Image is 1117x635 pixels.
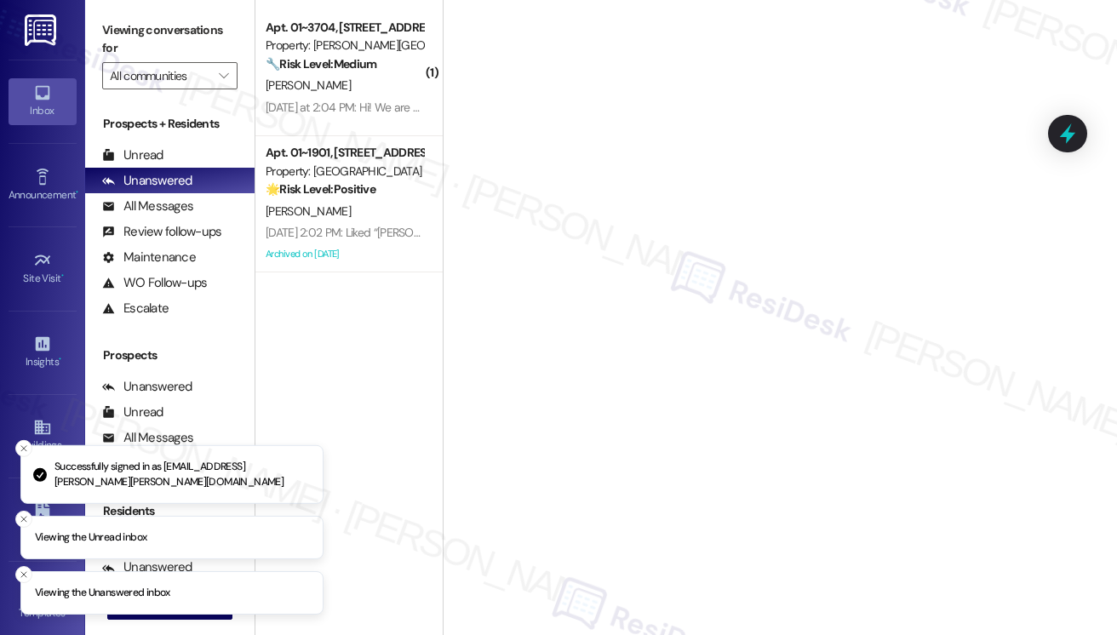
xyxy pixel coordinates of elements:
div: Archived on [DATE] [264,243,425,265]
div: WO Follow-ups [102,274,207,292]
div: Unanswered [102,172,192,190]
div: Escalate [102,300,169,317]
span: • [61,270,64,282]
button: Close toast [15,510,32,527]
span: [PERSON_NAME] [266,77,351,93]
div: All Messages [102,197,193,215]
a: Insights • [9,329,77,375]
a: Inbox [9,78,77,124]
button: Close toast [15,440,32,457]
span: • [76,186,78,198]
input: All communities [110,62,210,89]
p: Successfully signed in as [EMAIL_ADDRESS][PERSON_NAME][PERSON_NAME][DOMAIN_NAME] [54,460,309,489]
div: Apt. 01~3704, [STREET_ADDRESS][PERSON_NAME] [266,19,423,37]
span: • [59,353,61,365]
div: Unread [102,146,163,164]
div: Apt. 01~1901, [STREET_ADDRESS][GEOGRAPHIC_DATA][US_STATE][STREET_ADDRESS] [266,144,423,162]
p: Viewing the Unanswered inbox [35,586,170,601]
p: Viewing the Unread inbox [35,529,146,545]
div: Property: [PERSON_NAME][GEOGRAPHIC_DATA] [266,37,423,54]
div: Unread [102,403,163,421]
div: Property: [GEOGRAPHIC_DATA] [266,163,423,180]
a: Site Visit • [9,246,77,292]
div: Unanswered [102,378,192,396]
i:  [219,69,228,83]
button: Close toast [15,566,32,583]
a: Templates • [9,581,77,626]
div: Maintenance [102,249,196,266]
img: ResiDesk Logo [25,14,60,46]
label: Viewing conversations for [102,17,238,62]
div: All Messages [102,429,193,447]
div: Prospects + Residents [85,115,255,133]
div: Prospects [85,346,255,364]
strong: 🌟 Risk Level: Positive [266,181,375,197]
div: [DATE] 2:02 PM: Liked “[PERSON_NAME] ([PERSON_NAME]): Great! If you have any other concerns or qu... [266,225,1055,240]
a: Buildings [9,413,77,459]
span: [PERSON_NAME] [266,203,351,219]
a: Leads [9,497,77,543]
strong: 🔧 Risk Level: Medium [266,56,376,72]
div: Review follow-ups [102,223,221,241]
